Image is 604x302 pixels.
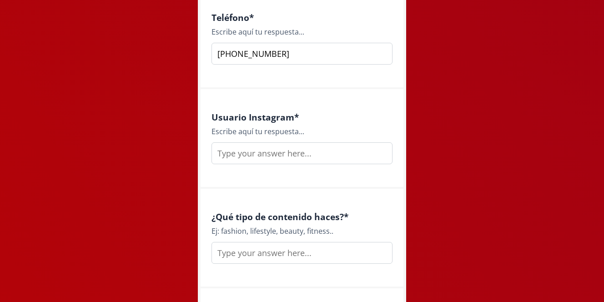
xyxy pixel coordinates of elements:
input: Type your answer here... [211,142,393,164]
h4: ¿Qué tipo de contenido haces? * [211,211,393,222]
div: Escribe aquí tu respuesta... [211,26,393,37]
div: Escribe aquí tu respuesta... [211,126,393,137]
h4: Teléfono * [211,12,393,23]
h4: Usuario Instagram * [211,112,393,122]
div: Ej: fashion, lifestyle, beauty, fitness.. [211,226,393,237]
input: Type your answer here... [211,242,393,264]
input: Type your answer here... [211,43,393,65]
